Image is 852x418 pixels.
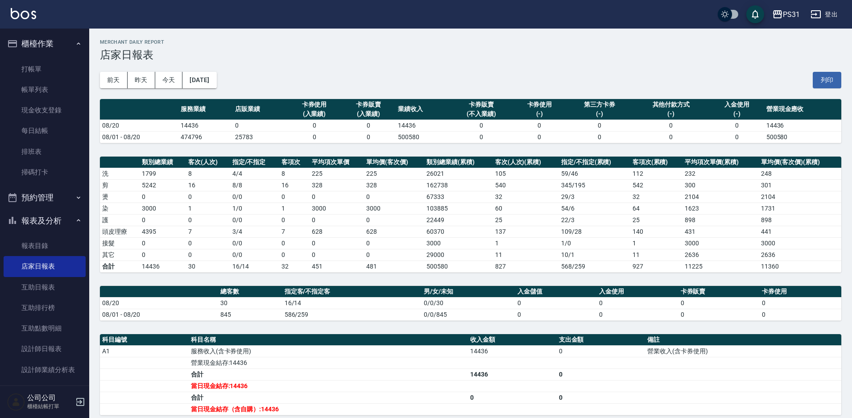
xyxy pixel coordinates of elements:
[493,249,559,261] td: 11
[759,191,841,203] td: 2104
[635,100,707,109] div: 其他付款方式
[100,203,140,214] td: 染
[279,214,310,226] td: 0
[11,8,36,19] img: Logo
[468,334,557,346] th: 收入金額
[310,179,364,191] td: 328
[764,99,841,120] th: 營業現金應收
[559,203,630,214] td: 54 / 6
[557,368,645,380] td: 0
[279,179,310,191] td: 16
[710,131,764,143] td: 0
[4,32,86,55] button: 櫃檯作業
[279,191,310,203] td: 0
[493,237,559,249] td: 1
[682,249,759,261] td: 2636
[559,157,630,168] th: 指定/不指定(累積)
[186,226,230,237] td: 7
[493,261,559,272] td: 827
[186,237,230,249] td: 0
[155,72,183,88] button: 今天
[759,249,841,261] td: 2636
[282,309,422,320] td: 586/259
[100,309,218,320] td: 08/01 - 08/20
[424,226,492,237] td: 60370
[364,261,424,272] td: 481
[513,131,567,143] td: 0
[783,9,800,20] div: PS31
[100,334,189,346] th: 科目編號
[759,179,841,191] td: 301
[422,309,515,320] td: 0/0/845
[364,203,424,214] td: 3000
[140,214,186,226] td: 0
[178,131,233,143] td: 474796
[341,120,396,131] td: 0
[557,392,645,403] td: 0
[287,131,342,143] td: 0
[515,309,597,320] td: 0
[682,237,759,249] td: 3000
[230,191,280,203] td: 0 / 0
[645,345,841,357] td: 營業收入(含卡券使用)
[424,237,492,249] td: 3000
[759,261,841,272] td: 11360
[630,261,682,272] td: 927
[682,261,759,272] td: 11225
[682,179,759,191] td: 300
[100,99,841,143] table: a dense table
[230,249,280,261] td: 0 / 0
[4,59,86,79] a: 打帳單
[452,100,510,109] div: 卡券販賣
[712,100,762,109] div: 入金使用
[633,131,710,143] td: 0
[364,168,424,179] td: 225
[218,309,282,320] td: 845
[230,261,280,272] td: 16/14
[682,226,759,237] td: 431
[4,186,86,209] button: 預約管理
[140,249,186,261] td: 0
[279,203,310,214] td: 1
[230,203,280,214] td: 1 / 0
[807,6,841,23] button: 登出
[515,100,565,109] div: 卡券使用
[100,131,178,143] td: 08/01 - 08/20
[233,99,287,120] th: 店販業績
[630,237,682,249] td: 1
[364,249,424,261] td: 0
[759,203,841,214] td: 1731
[27,393,73,402] h5: 公司公司
[493,203,559,214] td: 60
[233,131,287,143] td: 25783
[682,191,759,203] td: 2104
[633,120,710,131] td: 0
[140,226,186,237] td: 4395
[100,214,140,226] td: 護
[282,297,422,309] td: 16/14
[4,141,86,162] a: 排班表
[282,286,422,298] th: 指定客/不指定客
[813,72,841,88] button: 列印
[769,5,803,24] button: PS31
[515,297,597,309] td: 0
[310,249,364,261] td: 0
[230,226,280,237] td: 3 / 4
[140,157,186,168] th: 類別總業績
[4,120,86,141] a: 每日結帳
[279,261,310,272] td: 32
[279,237,310,249] td: 0
[100,345,189,357] td: A1
[178,120,233,131] td: 14436
[424,157,492,168] th: 類別總業績(累積)
[559,214,630,226] td: 22 / 3
[290,100,339,109] div: 卡券使用
[100,261,140,272] td: 合計
[4,380,86,401] a: 設計師排行榜
[100,157,841,273] table: a dense table
[189,380,468,392] td: 當日現金結存:14436
[764,120,841,131] td: 14436
[364,191,424,203] td: 0
[364,226,424,237] td: 628
[100,334,841,415] table: a dense table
